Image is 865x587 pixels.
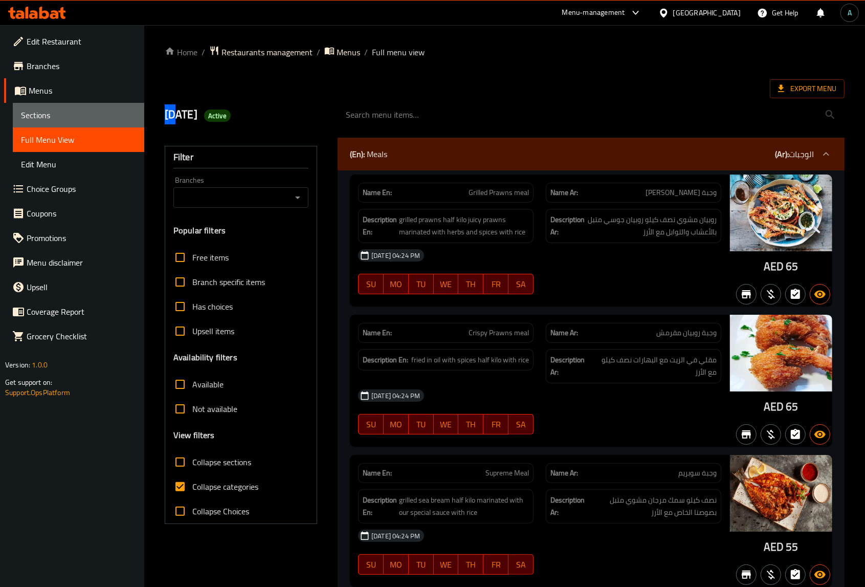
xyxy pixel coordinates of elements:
span: Promotions [27,232,136,244]
span: TH [462,557,479,572]
b: (Ar): [775,146,789,162]
span: [DATE] 04:24 PM [367,251,424,260]
a: Promotions [4,226,144,250]
span: Active [204,111,231,121]
button: WE [434,554,459,575]
button: SA [508,414,534,434]
a: Menus [324,46,360,59]
a: Support.OpsPlatform [5,386,70,399]
img: Supreme_Meal638907249423688613.jpg [730,455,832,532]
span: Crispy Prawns meal [469,328,529,338]
span: Choice Groups [27,183,136,195]
strong: Description En: [363,213,397,238]
span: FR [487,417,504,432]
button: WE [434,274,459,294]
span: 55 [786,537,799,557]
strong: Description Ar: [550,354,590,379]
span: Collapse sections [192,456,251,468]
strong: Description En: [363,494,397,519]
span: Supreme Meal [485,468,529,479]
button: TH [458,414,483,434]
span: WE [438,417,455,432]
span: FR [487,557,504,572]
span: TU [413,417,430,432]
a: Edit Menu [13,152,144,177]
span: Full Menu View [21,134,136,146]
li: / [202,46,205,58]
span: Collapse Choices [192,505,249,517]
span: SU [363,557,380,572]
a: Sections [13,103,144,127]
img: Grilled_Prawns_meal638907249418773747.jpg [730,175,832,251]
span: SA [513,277,529,292]
button: Not branch specific item [736,424,757,445]
span: 65 [786,397,799,417]
span: Menu disclaimer [27,256,136,269]
span: Menus [337,46,360,58]
span: نصف كيلو سمك مرجان مشوي متبل بصوصنا الخاص مع الأرز [587,494,717,519]
span: Version: [5,358,30,372]
h3: View filters [173,429,215,441]
button: FR [483,414,508,434]
span: AED [764,397,784,417]
span: WE [438,557,455,572]
a: Menus [4,78,144,103]
span: TU [413,277,430,292]
a: Edit Restaurant [4,29,144,54]
span: Full menu view [372,46,425,58]
span: Not available [192,403,237,415]
span: Upsell [27,281,136,293]
strong: Name Ar: [550,468,578,479]
b: (En): [350,146,365,162]
span: [DATE] 04:24 PM [367,531,424,541]
span: TH [462,277,479,292]
span: Grilled Prawns meal [469,187,529,198]
div: [GEOGRAPHIC_DATA] [673,7,741,18]
span: Upsell items [192,325,234,337]
li: / [317,46,320,58]
span: Get support on: [5,376,52,389]
button: Not branch specific item [736,284,757,305]
span: Export Menu [770,79,845,98]
a: Grocery Checklist [4,324,144,349]
a: Coverage Report [4,299,144,324]
button: Purchased item [761,424,781,445]
div: Menu-management [562,7,625,19]
button: Not has choices [785,424,806,445]
span: Has choices [192,300,233,313]
span: FR [487,277,504,292]
span: Export Menu [778,82,836,95]
a: Home [165,46,197,58]
strong: Description Ar: [550,494,585,519]
span: grilled prawns half kilo juicy prawns marinated with herbs and spices with rice [399,213,529,238]
span: مقلي في الزيت مع البهارات نصف كيلو مع الأرز [592,354,717,379]
button: Not branch specific item [736,564,757,585]
span: Grocery Checklist [27,330,136,342]
strong: Name En: [363,328,392,338]
button: WE [434,414,459,434]
button: SU [358,554,384,575]
img: Crispy_prawns2638907249396437668.jpg [730,315,832,392]
h2: [DATE] [165,107,325,122]
span: SU [363,417,380,432]
a: Menu disclaimer [4,250,144,275]
button: TH [458,274,483,294]
strong: Name Ar: [550,328,578,338]
span: MO [388,277,405,292]
span: SU [363,277,380,292]
li: / [364,46,368,58]
button: Available [810,284,830,305]
strong: Description Ar: [550,213,585,238]
span: [DATE] 04:24 PM [367,391,424,401]
span: روبيان مشوي نصف كيلو روبيان جوسي متبل بالأعشاب والتوابل مع الأرز [587,213,717,238]
span: AED [764,537,784,557]
button: MO [384,414,409,434]
span: Collapse categories [192,481,258,493]
strong: Name En: [363,187,392,198]
button: Available [810,564,830,585]
span: Edit Restaurant [27,35,136,48]
button: TU [409,554,434,575]
p: الوجبات [775,148,814,160]
p: Meals [350,148,387,160]
span: Restaurants management [221,46,313,58]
